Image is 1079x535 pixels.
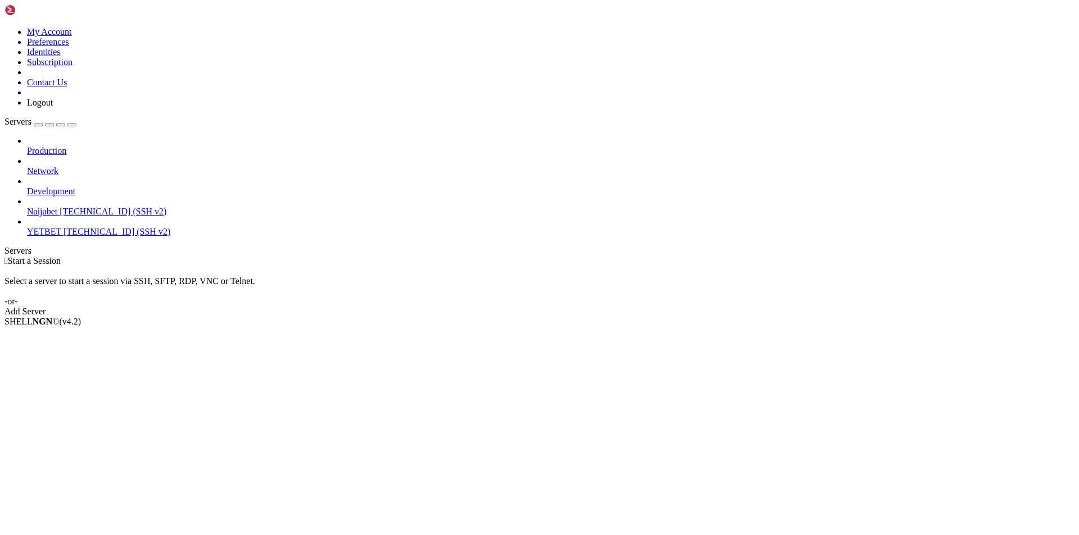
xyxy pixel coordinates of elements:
a: Naijabet [TECHNICAL_ID] (SSH v2) [27,207,1075,217]
a: My Account [27,27,72,36]
span: Servers [4,117,31,126]
a: Development [27,186,1075,196]
div: Add Server [4,307,1075,317]
span:  [4,256,8,266]
a: Servers [4,117,76,126]
li: Naijabet [TECHNICAL_ID] (SSH v2) [27,196,1075,217]
b: NGN [33,317,53,326]
a: Network [27,166,1075,176]
span: [TECHNICAL_ID] (SSH v2) [64,227,170,236]
a: Subscription [27,57,72,67]
span: Development [27,186,75,196]
div: Servers [4,246,1075,256]
span: [TECHNICAL_ID] (SSH v2) [60,207,166,216]
a: YETBET [TECHNICAL_ID] (SSH v2) [27,227,1075,237]
a: Logout [27,98,53,107]
span: Network [27,166,58,176]
a: Preferences [27,37,69,47]
span: Production [27,146,66,156]
span: 4.2.0 [60,317,81,326]
span: YETBET [27,227,61,236]
img: Shellngn [4,4,69,16]
li: Production [27,136,1075,156]
div: Select a server to start a session via SSH, SFTP, RDP, VNC or Telnet. -or- [4,266,1075,307]
a: Identities [27,47,61,57]
a: Production [27,146,1075,156]
span: Start a Session [8,256,61,266]
a: Contact Us [27,77,67,87]
span: Naijabet [27,207,57,216]
li: Development [27,176,1075,196]
li: Network [27,156,1075,176]
span: SHELL © [4,317,81,326]
li: YETBET [TECHNICAL_ID] (SSH v2) [27,217,1075,237]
